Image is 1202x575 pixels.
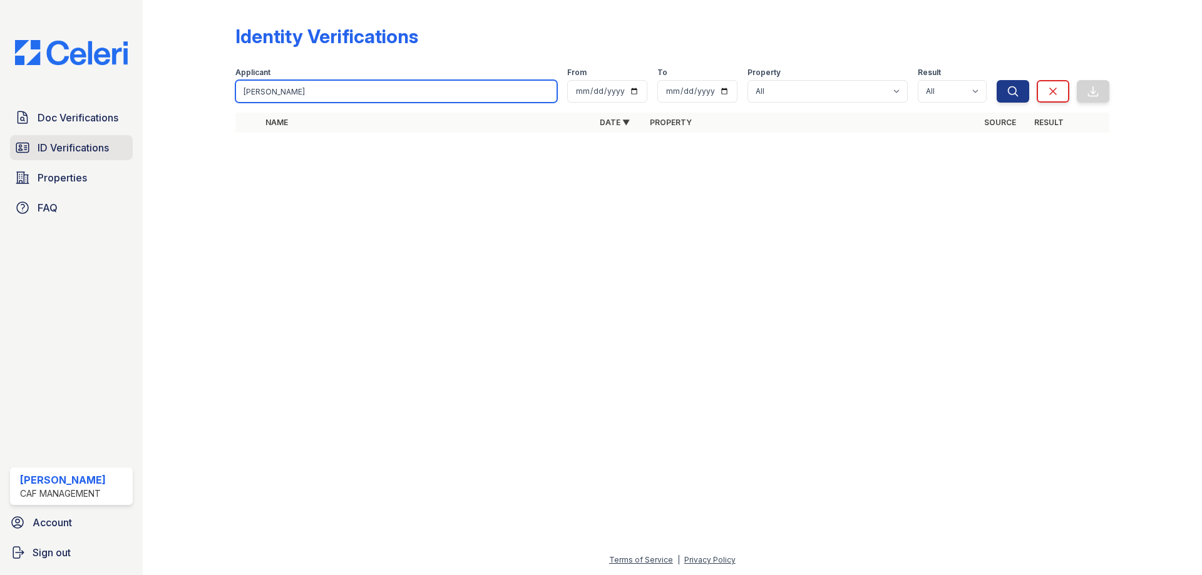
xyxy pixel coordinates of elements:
[5,510,138,535] a: Account
[10,105,133,130] a: Doc Verifications
[984,118,1016,127] a: Source
[38,110,118,125] span: Doc Verifications
[235,68,270,78] label: Applicant
[33,515,72,530] span: Account
[38,200,58,215] span: FAQ
[600,118,630,127] a: Date ▼
[33,545,71,560] span: Sign out
[684,555,736,564] a: Privacy Policy
[5,40,138,65] img: CE_Logo_Blue-a8612792a0a2168367f1c8372b55b34899dd931a85d93a1a3d3e32e68fde9ad4.png
[38,140,109,155] span: ID Verifications
[657,68,667,78] label: To
[10,165,133,190] a: Properties
[677,555,680,564] div: |
[265,118,288,127] a: Name
[747,68,781,78] label: Property
[5,540,138,565] a: Sign out
[567,68,587,78] label: From
[20,487,106,500] div: CAF Management
[609,555,673,564] a: Terms of Service
[650,118,692,127] a: Property
[10,195,133,220] a: FAQ
[918,68,941,78] label: Result
[20,472,106,487] div: [PERSON_NAME]
[38,170,87,185] span: Properties
[235,80,557,103] input: Search by name or phone number
[1034,118,1064,127] a: Result
[10,135,133,160] a: ID Verifications
[235,25,418,48] div: Identity Verifications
